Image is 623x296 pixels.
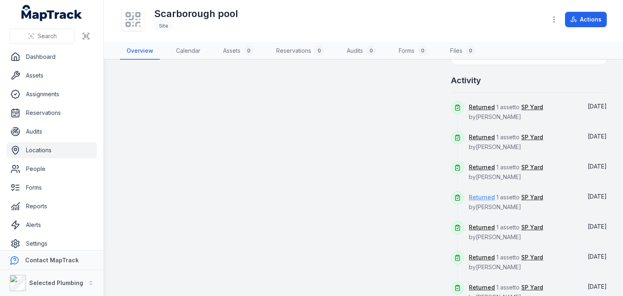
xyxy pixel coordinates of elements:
div: 0 [418,46,428,56]
time: 7/14/2025, 10:22:09 AM [588,223,607,230]
button: Actions [565,12,607,27]
span: [DATE] [588,103,607,110]
a: People [6,161,97,177]
a: SP Yard [521,223,543,231]
a: Reservations0 [270,43,331,60]
a: Returned [469,283,495,292]
a: Forms [6,179,97,196]
a: Audits [6,123,97,140]
a: Returned [469,253,495,261]
time: 8/21/2025, 5:06:38 PM [588,163,607,170]
a: Returned [469,103,495,111]
span: [DATE] [588,283,607,290]
a: SP Yard [521,163,543,171]
span: 1 asset to by [PERSON_NAME] [469,194,543,210]
span: 1 asset to by [PERSON_NAME] [469,104,543,120]
a: Returned [469,133,495,141]
a: Audits0 [340,43,382,60]
span: [DATE] [588,163,607,170]
time: 7/14/2025, 10:21:47 AM [588,253,607,260]
time: 7/14/2025, 10:20:57 AM [588,283,607,290]
a: Alerts [6,217,97,233]
div: 0 [366,46,376,56]
a: Returned [469,163,495,171]
a: Returned [469,223,495,231]
a: Calendar [170,43,207,60]
a: Assets [6,67,97,84]
a: Reports [6,198,97,214]
a: MapTrack [21,5,82,21]
div: 0 [314,46,324,56]
a: Overview [120,43,160,60]
a: SP Yard [521,133,543,141]
span: 1 asset to by [PERSON_NAME] [469,134,543,150]
a: Dashboard [6,49,97,65]
span: [DATE] [588,193,607,200]
div: 0 [466,46,475,56]
a: Returned [469,193,495,201]
button: Search [10,28,75,44]
a: Locations [6,142,97,158]
span: 1 asset to by [PERSON_NAME] [469,164,543,180]
div: Site [154,20,173,32]
a: Files0 [444,43,482,60]
a: SP Yard [521,103,543,111]
time: 8/21/2025, 5:07:12 PM [588,103,607,110]
h1: Scarborough pool [154,7,238,20]
span: [DATE] [588,133,607,140]
a: Assignments [6,86,97,102]
div: 0 [244,46,253,56]
a: SP Yard [521,283,543,292]
a: Settings [6,236,97,252]
span: [DATE] [588,253,607,260]
a: Assets0 [217,43,260,60]
time: 8/21/2025, 5:05:33 PM [588,193,607,200]
strong: Selected Plumbing [29,279,83,286]
a: Forms0 [392,43,434,60]
h2: Activity [451,75,481,86]
span: Search [38,32,57,40]
span: [DATE] [588,223,607,230]
a: SP Yard [521,193,543,201]
a: SP Yard [521,253,543,261]
span: 1 asset to by [PERSON_NAME] [469,224,543,240]
strong: Contact MapTrack [25,257,79,264]
time: 8/21/2025, 5:06:56 PM [588,133,607,140]
span: 1 asset to by [PERSON_NAME] [469,254,543,270]
a: Reservations [6,105,97,121]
